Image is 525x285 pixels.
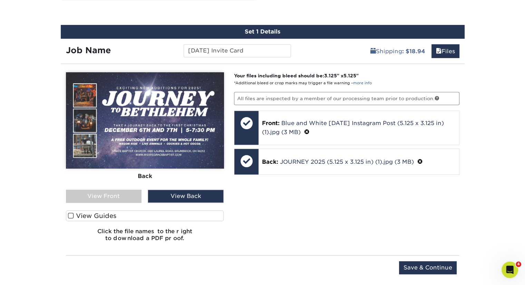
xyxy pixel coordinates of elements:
[234,73,359,78] strong: Your files including bleed should be: " x "
[234,81,372,85] small: *Additional bleed or crop marks may trigger a file warning –
[366,44,430,58] a: Shipping: $18.94
[66,45,111,55] strong: Job Name
[431,44,459,58] a: Files
[502,262,518,278] iframe: Intercom live chat
[148,190,224,203] div: View Back
[436,48,441,55] span: files
[399,261,457,274] input: Save & Continue
[262,120,444,135] a: Blue and White [DATE] Instagram Post (5.125 x 3.125 in) (1).jpg (3 MB)
[343,73,356,78] span: 5.125
[66,210,224,221] label: View Guides
[402,48,425,55] b: : $18.94
[353,81,372,85] a: more info
[66,168,224,183] div: Back
[66,190,142,203] div: View Front
[184,44,291,57] input: Enter a job name
[324,73,337,78] span: 3.125
[66,228,224,247] h6: Click the file names to the right to download a PDF proof.
[280,159,414,165] a: JOURNEY 2025 (5.125 x 3.125 in) (1).jpg (3 MB)
[262,159,278,165] span: Back:
[234,92,459,105] p: All files are inspected by a member of our processing team prior to production.
[370,48,376,55] span: shipping
[262,120,280,126] span: Front:
[516,262,521,267] span: 4
[61,25,465,39] div: Set 1 Details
